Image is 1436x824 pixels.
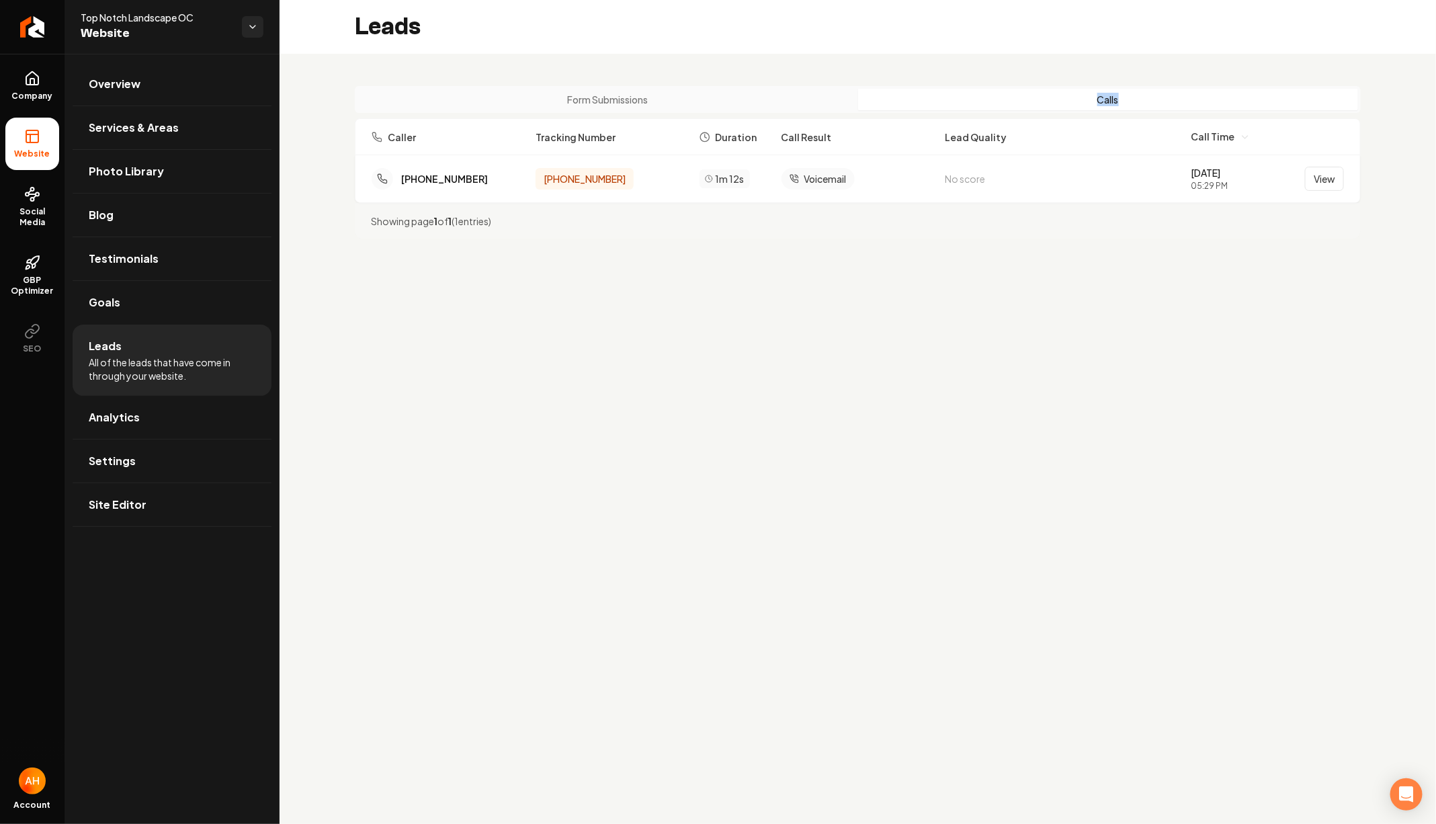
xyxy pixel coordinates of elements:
span: Blog [89,207,114,223]
button: Open user button [19,768,46,794]
span: Testimonials [89,251,159,267]
span: [PHONE_NUMBER] [544,172,626,186]
span: 1 [434,215,437,227]
div: Open Intercom Messenger [1390,778,1423,811]
a: Site Editor [73,483,271,526]
div: [PHONE_NUMBER] [401,172,488,186]
span: of [437,215,448,227]
a: Overview [73,63,271,106]
span: Settings [89,453,136,469]
div: [DATE] [1191,166,1228,179]
span: GBP Optimizer [5,275,59,296]
a: Goals [73,281,271,324]
a: Photo Library [73,150,271,193]
a: Social Media [5,175,59,239]
div: Tracking Number [536,130,689,144]
span: ( 1 entries) [452,215,491,227]
span: Voicemail [804,172,847,186]
button: SEO [5,313,59,365]
span: Website [81,24,231,43]
a: Analytics [73,396,271,439]
span: Account [14,800,51,811]
span: Overview [89,76,140,92]
span: Call Time [1191,130,1234,144]
span: Site Editor [89,497,146,513]
button: Call Time [1191,130,1251,144]
a: Blog [73,194,271,237]
span: Top Notch Landscape OC [81,11,231,24]
span: 1 [448,215,452,227]
div: 05:29 PM [1191,181,1228,192]
span: All of the leads that have come in through your website. [89,356,255,382]
button: Form Submissions [357,89,858,110]
span: No score [945,173,985,185]
img: Anthony Hurgoi [19,768,46,794]
span: SEO [18,343,47,354]
span: Goals [89,294,120,311]
span: Photo Library [89,163,164,179]
div: Lead Quality [945,130,1180,144]
span: Leads [89,338,122,354]
button: Calls [858,89,1359,110]
a: Testimonials [73,237,271,280]
a: Settings [73,440,271,483]
span: Duration [716,130,757,144]
span: Analytics [89,409,140,425]
span: Company [7,91,58,101]
span: Services & Areas [89,120,179,136]
a: Company [5,60,59,112]
button: View [1305,167,1344,191]
img: Rebolt Logo [20,16,45,38]
span: Website [9,149,56,159]
h2: Leads [355,13,421,40]
span: Social Media [5,206,59,228]
span: Caller [388,130,416,144]
span: Showing page [371,215,434,227]
a: Services & Areas [73,106,271,149]
div: Call Result [782,130,935,144]
span: 1m 12s [716,172,745,186]
a: GBP Optimizer [5,244,59,307]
